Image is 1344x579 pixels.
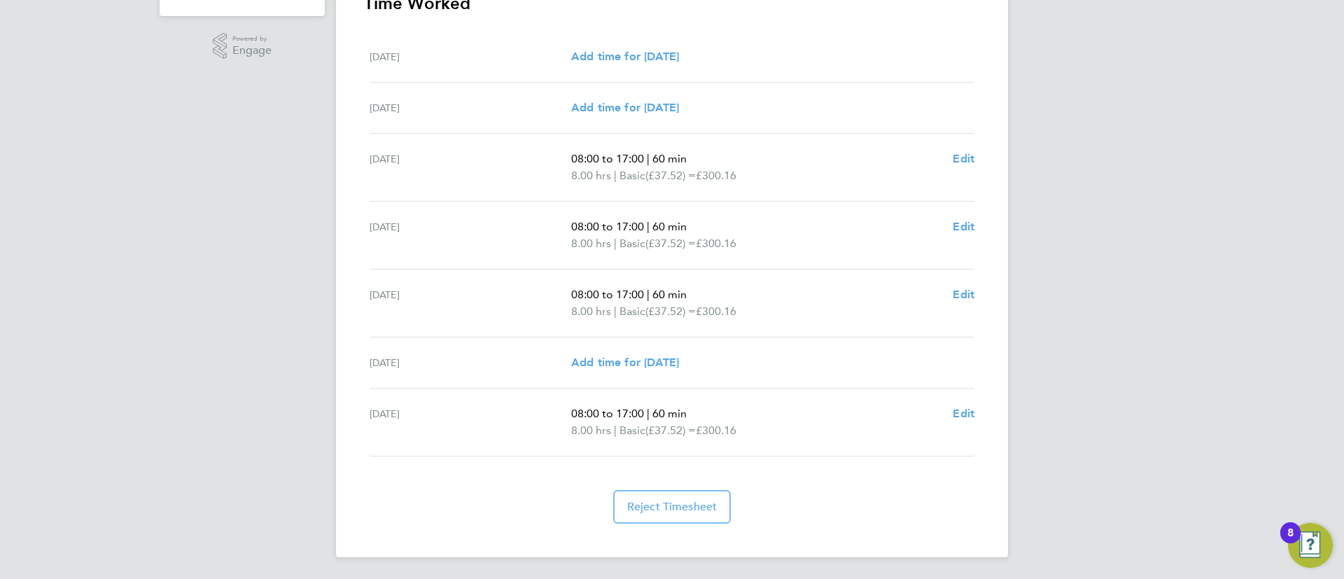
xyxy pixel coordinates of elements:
[619,235,645,252] span: Basic
[370,151,571,184] div: [DATE]
[953,405,974,422] a: Edit
[370,286,571,320] div: [DATE]
[571,407,644,420] span: 08:00 to 17:00
[1287,533,1294,551] div: 8
[614,237,617,250] span: |
[571,354,679,371] a: Add time for [DATE]
[627,500,717,514] span: Reject Timesheet
[953,151,974,167] a: Edit
[652,288,687,301] span: 60 min
[571,220,644,233] span: 08:00 to 17:00
[232,45,272,57] span: Engage
[647,220,650,233] span: |
[232,33,272,45] span: Powered by
[696,237,736,250] span: £300.16
[652,407,687,420] span: 60 min
[571,356,679,369] span: Add time for [DATE]
[571,424,611,437] span: 8.00 hrs
[696,169,736,182] span: £300.16
[652,152,687,165] span: 60 min
[370,218,571,252] div: [DATE]
[645,305,696,318] span: (£37.52) =
[571,288,644,301] span: 08:00 to 17:00
[645,424,696,437] span: (£37.52) =
[571,169,611,182] span: 8.00 hrs
[370,99,571,116] div: [DATE]
[645,169,696,182] span: (£37.52) =
[696,424,736,437] span: £300.16
[953,407,974,420] span: Edit
[1288,523,1333,568] button: Open Resource Center, 8 new notifications
[571,50,679,63] span: Add time for [DATE]
[647,407,650,420] span: |
[213,33,272,60] a: Powered byEngage
[645,237,696,250] span: (£37.52) =
[652,220,687,233] span: 60 min
[953,152,974,165] span: Edit
[619,303,645,320] span: Basic
[370,48,571,65] div: [DATE]
[571,237,611,250] span: 8.00 hrs
[614,305,617,318] span: |
[370,405,571,439] div: [DATE]
[696,305,736,318] span: £300.16
[613,490,731,524] button: Reject Timesheet
[953,220,974,233] span: Edit
[953,286,974,303] a: Edit
[619,167,645,184] span: Basic
[571,99,679,116] a: Add time for [DATE]
[953,288,974,301] span: Edit
[953,218,974,235] a: Edit
[647,288,650,301] span: |
[647,152,650,165] span: |
[571,48,679,65] a: Add time for [DATE]
[571,305,611,318] span: 8.00 hrs
[619,422,645,439] span: Basic
[614,424,617,437] span: |
[571,101,679,114] span: Add time for [DATE]
[370,354,571,371] div: [DATE]
[571,152,644,165] span: 08:00 to 17:00
[614,169,617,182] span: |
